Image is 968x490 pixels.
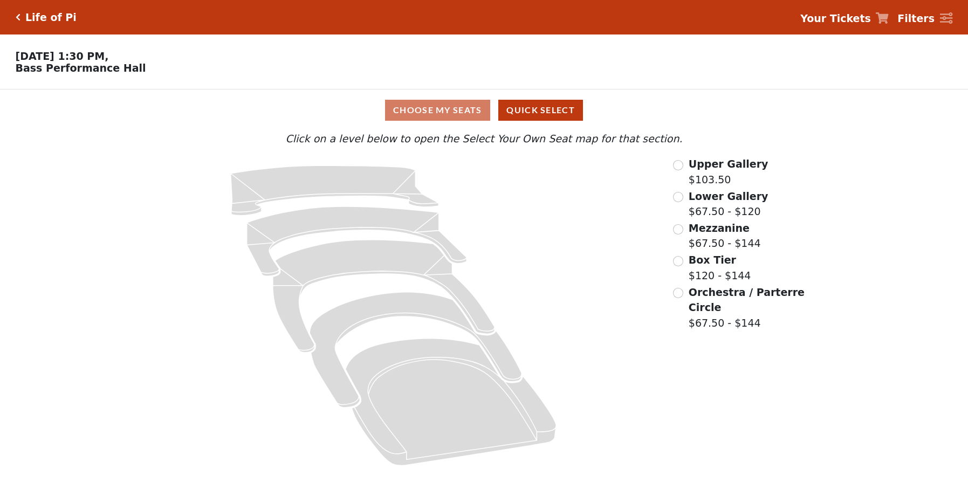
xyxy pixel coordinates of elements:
[689,222,750,234] span: Mezzanine
[689,189,768,219] label: $67.50 - $120
[498,100,583,121] button: Quick Select
[689,190,768,202] span: Lower Gallery
[800,11,889,26] a: Your Tickets
[16,13,20,21] a: Click here to go back to filters
[689,252,751,283] label: $120 - $144
[689,286,805,314] span: Orchestra / Parterre Circle
[25,11,77,24] h5: Life of Pi
[800,12,871,24] strong: Your Tickets
[689,156,768,187] label: $103.50
[129,131,840,147] p: Click on a level below to open the Select Your Own Seat map for that section.
[689,220,761,251] label: $67.50 - $144
[897,12,935,24] strong: Filters
[230,165,438,216] path: Upper Gallery - Seats Available: 163
[689,158,768,170] span: Upper Gallery
[689,254,736,266] span: Box Tier
[345,339,556,466] path: Orchestra / Parterre Circle - Seats Available: 29
[897,11,952,26] a: Filters
[689,285,806,331] label: $67.50 - $144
